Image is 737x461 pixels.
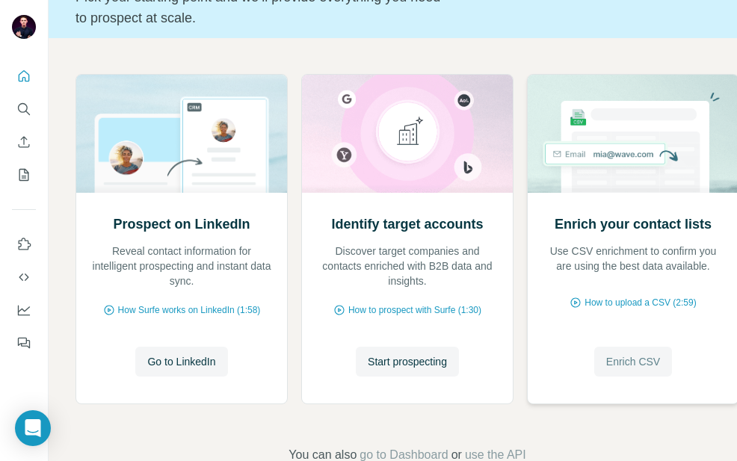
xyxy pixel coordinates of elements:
[12,264,36,291] button: Use Surfe API
[75,75,288,193] img: Prospect on LinkedIn
[594,347,672,377] button: Enrich CSV
[331,214,483,235] h2: Identify target accounts
[348,303,481,317] span: How to prospect with Surfe (1:30)
[356,347,459,377] button: Start prospecting
[585,296,696,309] span: How to upload a CSV (2:59)
[317,244,498,288] p: Discover target companies and contacts enriched with B2B data and insights.
[12,329,36,356] button: Feedback
[118,303,261,317] span: How Surfe works on LinkedIn (1:58)
[91,244,272,288] p: Reveal contact information for intelligent prospecting and instant data sync.
[12,129,36,155] button: Enrich CSV
[113,214,250,235] h2: Prospect on LinkedIn
[606,354,660,369] span: Enrich CSV
[543,244,724,273] p: Use CSV enrichment to confirm you are using the best data available.
[12,63,36,90] button: Quick start
[12,231,36,258] button: Use Surfe on LinkedIn
[368,354,447,369] span: Start prospecting
[555,214,712,235] h2: Enrich your contact lists
[12,161,36,188] button: My lists
[12,297,36,324] button: Dashboard
[135,347,227,377] button: Go to LinkedIn
[12,15,36,39] img: Avatar
[15,410,51,446] div: Open Intercom Messenger
[147,354,215,369] span: Go to LinkedIn
[12,96,36,123] button: Search
[301,75,514,193] img: Identify target accounts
